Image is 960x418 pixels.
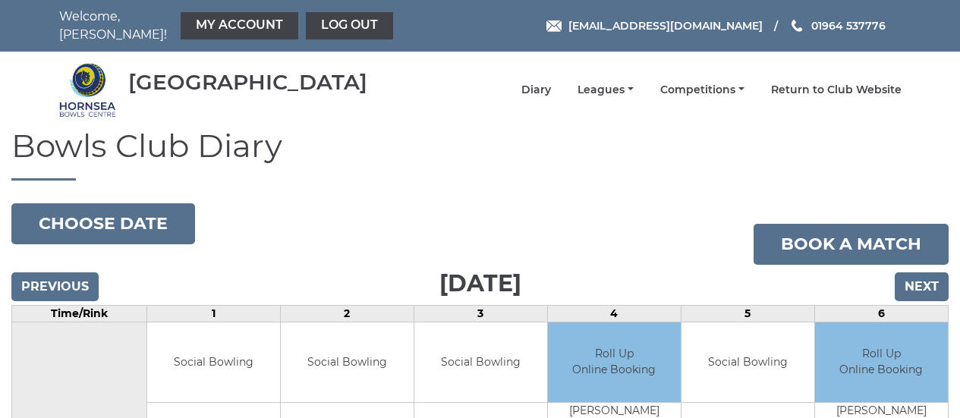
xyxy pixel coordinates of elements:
[281,322,414,402] td: Social Bowling
[578,83,634,97] a: Leagues
[414,322,547,402] td: Social Bowling
[59,8,397,44] nav: Welcome, [PERSON_NAME]!
[146,306,280,322] td: 1
[147,322,280,402] td: Social Bowling
[181,12,298,39] a: My Account
[414,306,547,322] td: 3
[792,20,802,32] img: Phone us
[11,272,99,301] input: Previous
[11,128,949,181] h1: Bowls Club Diary
[681,322,814,402] td: Social Bowling
[754,224,949,265] a: Book a match
[128,71,367,94] div: [GEOGRAPHIC_DATA]
[280,306,414,322] td: 2
[814,306,948,322] td: 6
[789,17,886,34] a: Phone us 01964 537776
[306,12,393,39] a: Log out
[811,19,886,33] span: 01964 537776
[771,83,902,97] a: Return to Club Website
[815,322,948,402] td: Roll Up Online Booking
[547,306,681,322] td: 4
[546,17,763,34] a: Email [EMAIL_ADDRESS][DOMAIN_NAME]
[568,19,763,33] span: [EMAIL_ADDRESS][DOMAIN_NAME]
[681,306,814,322] td: 5
[548,322,681,402] td: Roll Up Online Booking
[59,61,116,118] img: Hornsea Bowls Centre
[521,83,551,97] a: Diary
[660,83,744,97] a: Competitions
[12,306,147,322] td: Time/Rink
[546,20,562,32] img: Email
[895,272,949,301] input: Next
[11,203,195,244] button: Choose date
